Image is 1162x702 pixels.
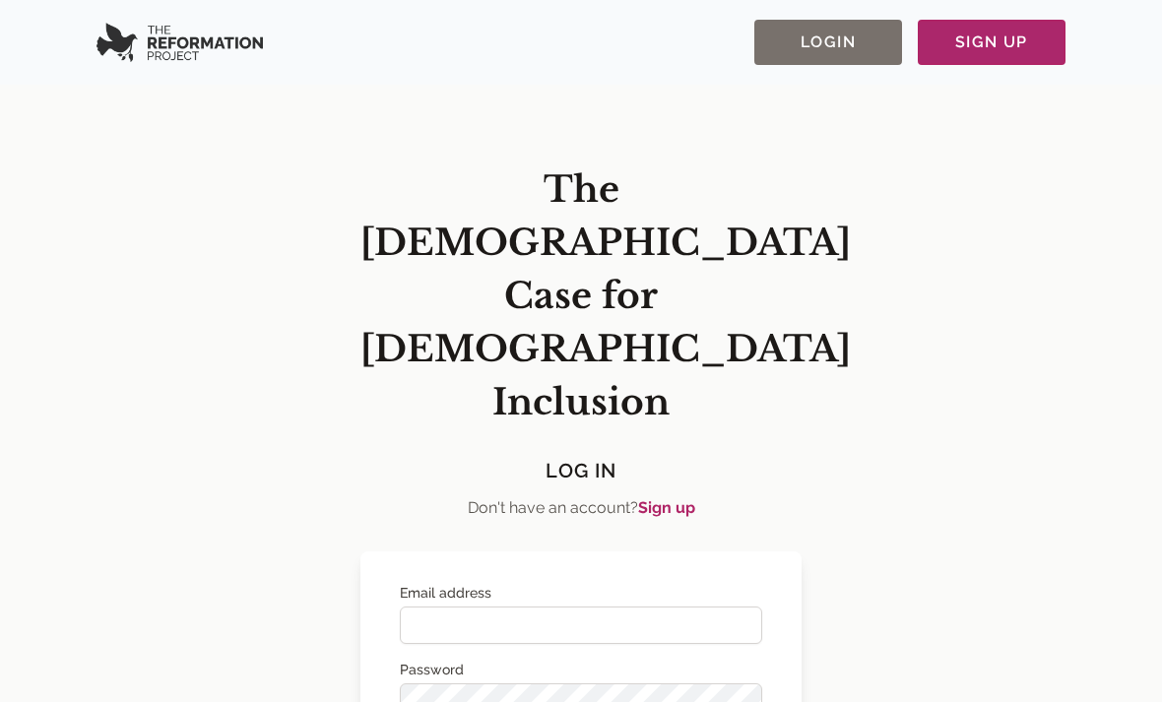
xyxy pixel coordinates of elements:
p: Don't have an account? [360,496,802,520]
h4: Log In [360,453,802,488]
label: Password [400,660,762,679]
button: Sign Up [918,20,1065,65]
a: Sign up [638,498,695,517]
label: Email address [400,583,762,603]
span: Sign Up [955,31,1028,54]
h1: The [DEMOGRAPHIC_DATA] Case for [DEMOGRAPHIC_DATA] Inclusion [360,163,802,429]
span: Login [801,31,856,54]
img: Serverless SaaS Boilerplate [97,23,263,62]
button: Login [754,20,902,65]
